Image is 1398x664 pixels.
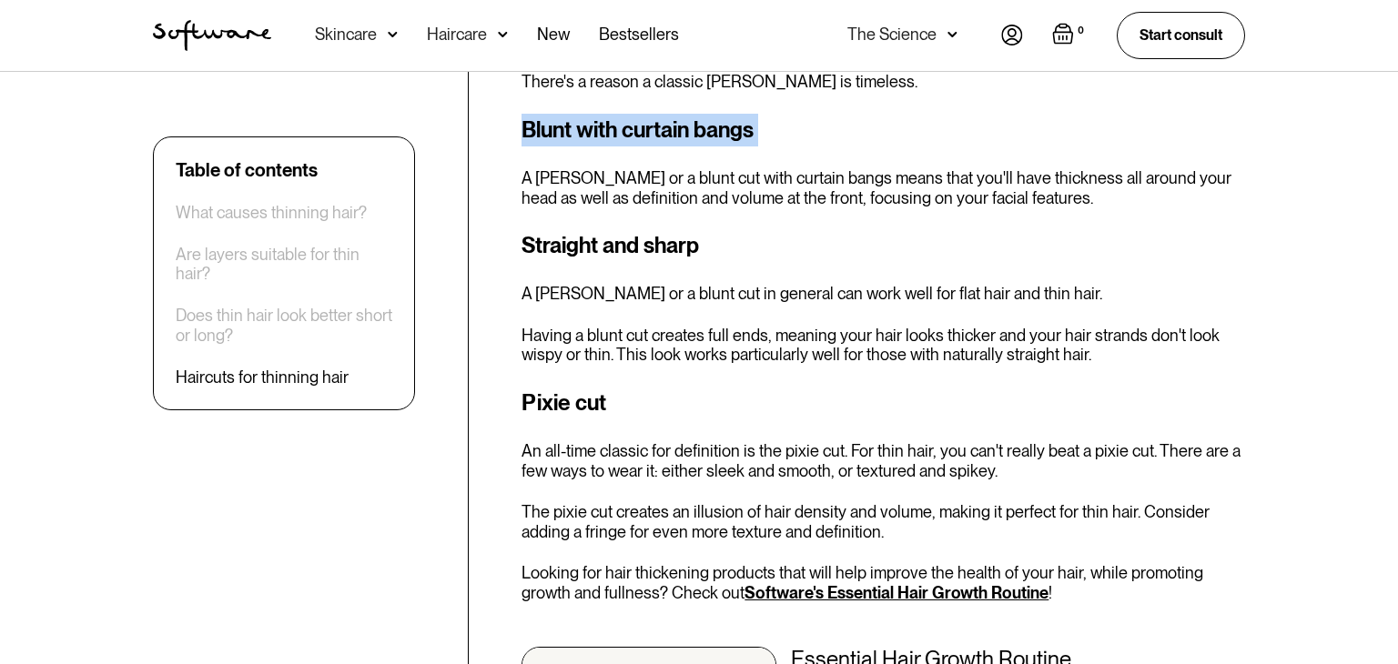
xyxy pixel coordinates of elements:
div: Skincare [315,25,377,44]
h3: Pixie cut [522,387,1245,419]
p: There's a reason a classic [PERSON_NAME] is timeless. [522,72,1245,92]
a: home [153,20,271,51]
p: Looking for hair thickening products that will help improve the health of your hair, while promot... [522,563,1245,602]
a: Open empty cart [1052,23,1088,48]
p: The pixie cut creates an illusion of hair density and volume, making it perfect for thin hair. Co... [522,502,1245,541]
img: arrow down [947,25,957,44]
img: Software Logo [153,20,271,51]
p: A [PERSON_NAME] or a blunt cut in general can work well for flat hair and thin hair. [522,284,1245,304]
a: Software's Essential Hair Growth Routine [745,583,1048,602]
a: Start consult [1117,12,1245,58]
div: Haircare [427,25,487,44]
img: arrow down [498,25,508,44]
p: Having a blunt cut creates full ends, meaning your hair looks thicker and your hair strands don't... [522,326,1245,365]
h3: Straight and sharp [522,229,1245,262]
p: An all-time classic for definition is the pixie cut. For thin hair, you can't really beat a pixie... [522,441,1245,480]
div: The Science [847,25,937,44]
a: Does thin hair look better short or long? [176,307,392,346]
a: What causes thinning hair? [176,203,367,223]
div: 0 [1074,23,1088,39]
a: Are layers suitable for thin hair? [176,245,392,284]
p: A [PERSON_NAME] or a blunt cut with curtain bangs means that you'll have thickness all around you... [522,168,1245,207]
div: Table of contents [176,159,318,181]
img: arrow down [388,25,398,44]
h3: Blunt with curtain bangs [522,114,1245,146]
a: Haircuts for thinning hair [176,367,349,387]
